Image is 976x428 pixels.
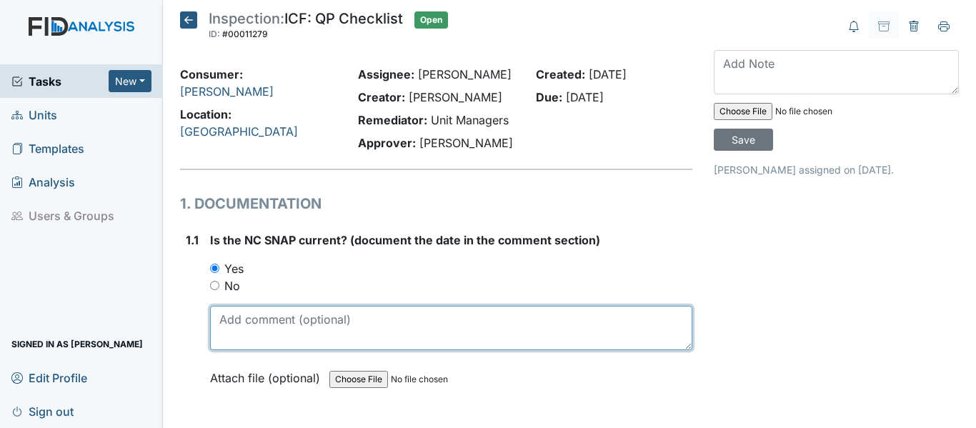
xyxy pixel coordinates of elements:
[11,333,143,355] span: Signed in as [PERSON_NAME]
[11,137,84,159] span: Templates
[418,67,512,81] span: [PERSON_NAME]
[414,11,448,29] span: Open
[589,67,627,81] span: [DATE]
[180,84,274,99] a: [PERSON_NAME]
[210,264,219,273] input: Yes
[409,90,502,104] span: [PERSON_NAME]
[209,11,403,43] div: ICF: QP Checklist
[224,277,240,294] label: No
[11,367,87,389] span: Edit Profile
[210,281,219,290] input: No
[11,104,57,126] span: Units
[536,90,562,104] strong: Due:
[186,232,199,249] label: 1.1
[180,193,692,214] h1: 1. DOCUMENTATION
[536,67,585,81] strong: Created:
[11,73,109,90] a: Tasks
[714,129,773,151] input: Save
[419,136,513,150] span: [PERSON_NAME]
[210,362,326,387] label: Attach file (optional)
[714,162,959,177] p: [PERSON_NAME] assigned on [DATE].
[180,124,298,139] a: [GEOGRAPHIC_DATA]
[358,67,414,81] strong: Assignee:
[358,136,416,150] strong: Approver:
[358,113,427,127] strong: Remediator:
[431,113,509,127] span: Unit Managers
[11,400,74,422] span: Sign out
[222,29,268,39] span: #00011279
[210,233,600,247] span: Is the NC SNAP current? (document the date in the comment section)
[180,107,231,121] strong: Location:
[566,90,604,104] span: [DATE]
[209,10,284,27] span: Inspection:
[180,67,243,81] strong: Consumer:
[209,29,220,39] span: ID:
[358,90,405,104] strong: Creator:
[224,260,244,277] label: Yes
[11,171,75,193] span: Analysis
[109,70,151,92] button: New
